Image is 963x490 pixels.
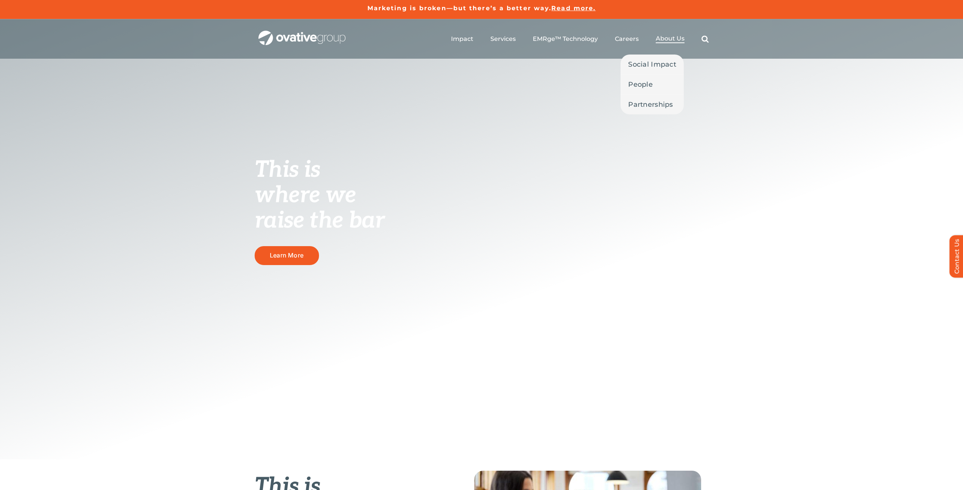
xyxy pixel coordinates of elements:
a: Social Impact [621,55,684,74]
span: Social Impact [628,59,676,70]
a: Learn More [255,246,319,265]
a: Careers [615,35,639,43]
span: This is [255,156,320,184]
a: About Us [656,35,685,43]
a: Services [490,35,516,43]
span: where we raise the bar [255,182,384,234]
a: Search [702,35,709,43]
a: Partnerships [621,95,684,114]
a: OG_Full_horizontal_WHT [258,30,345,37]
a: Marketing is broken—but there’s a better way. [367,5,552,12]
span: Partnerships [628,99,673,110]
a: People [621,75,684,94]
span: People [628,79,653,90]
a: Read more. [551,5,596,12]
nav: Menu [451,27,709,51]
span: About Us [656,35,685,42]
a: EMRge™ Technology [533,35,598,43]
a: Impact [451,35,473,43]
span: Learn More [270,251,303,259]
